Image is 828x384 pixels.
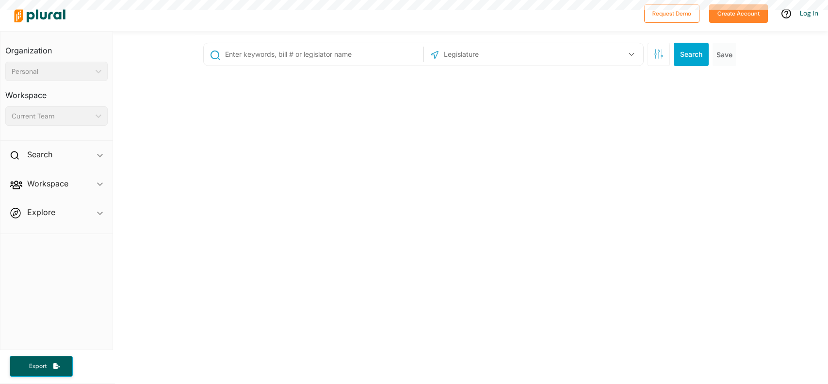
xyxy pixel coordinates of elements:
[654,49,664,57] span: Search Filters
[12,67,92,77] div: Personal
[709,4,768,23] button: Create Account
[644,4,699,23] button: Request Demo
[27,149,52,160] h2: Search
[709,8,768,18] a: Create Account
[644,8,699,18] a: Request Demo
[674,43,709,66] button: Search
[800,9,818,17] a: Log In
[443,45,547,64] input: Legislature
[10,356,73,377] button: Export
[5,36,108,58] h3: Organization
[5,81,108,102] h3: Workspace
[713,43,736,66] button: Save
[12,111,92,121] div: Current Team
[22,362,53,370] span: Export
[224,45,421,64] input: Enter keywords, bill # or legislator name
